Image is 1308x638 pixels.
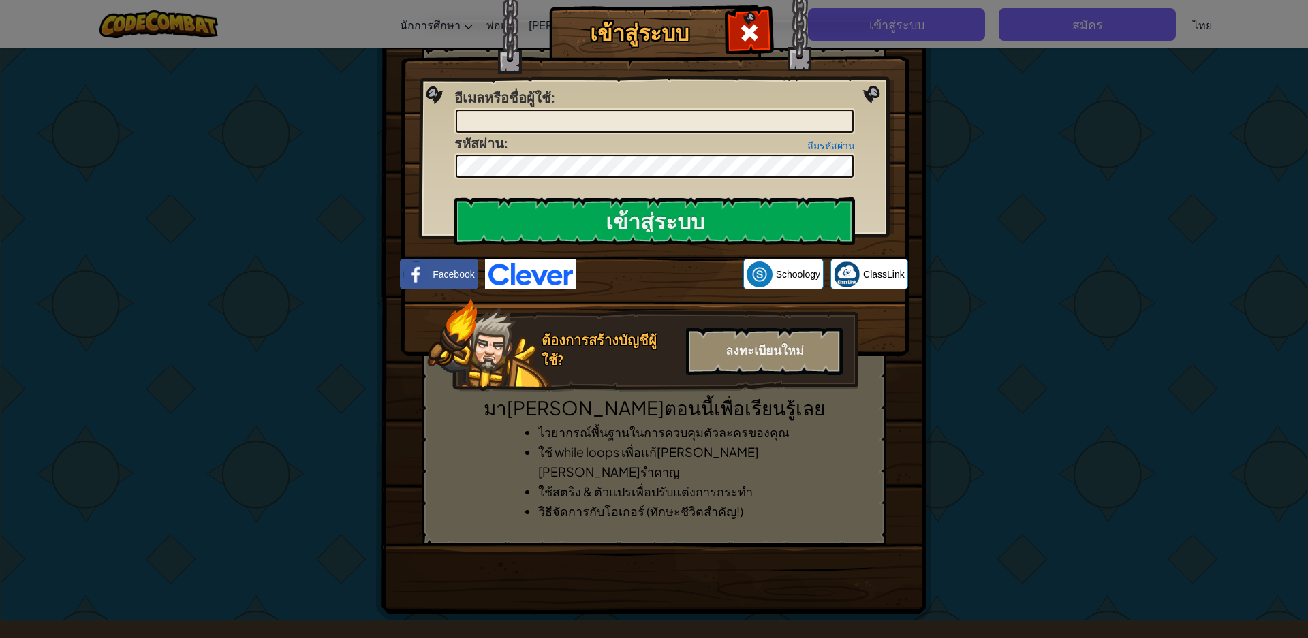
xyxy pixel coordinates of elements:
[454,197,855,245] input: เข้าสู่ระบบ
[485,259,576,289] img: clever-logo-blue.png
[576,259,743,289] iframe: ปุ่มลงชื่อเข้าใช้ด้วย Google
[454,134,508,154] label: :
[542,331,678,370] div: ต้องการสร้างบัญชีผู้ใช้?
[747,261,773,287] img: schoology.png
[454,89,555,108] label: :
[403,261,429,287] img: facebook_small.png
[433,268,474,281] span: Facebook
[807,140,855,151] a: ลืมรหัสผ่าน
[454,89,551,107] span: อีเมลหรือชื่อผู้ใช้
[686,328,843,375] div: ลงทะเบียนใหม่
[776,268,820,281] span: Schoology
[552,21,726,45] h1: เข้าสู่ระบบ
[863,268,905,281] span: ClassLink
[834,261,860,287] img: classlink-logo-small.png
[454,134,504,153] span: รหัสผ่าน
